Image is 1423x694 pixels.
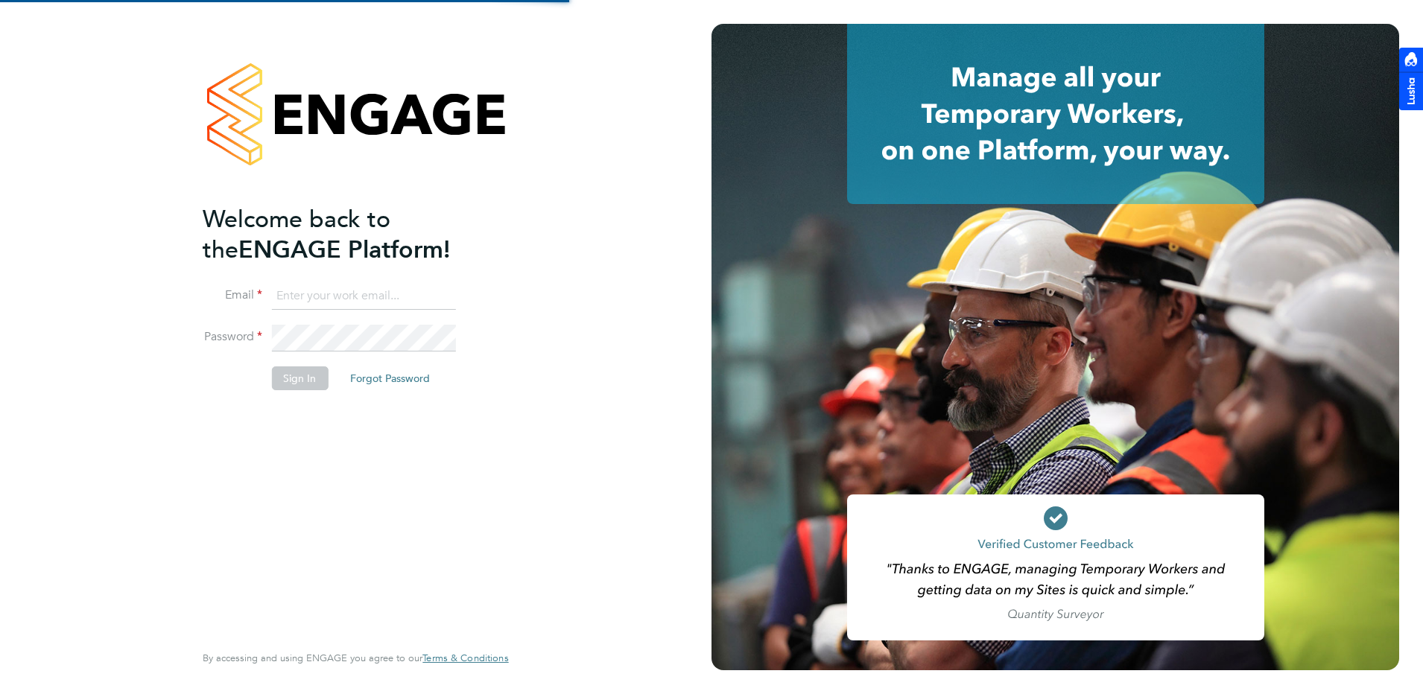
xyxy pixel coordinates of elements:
input: Enter your work email... [271,283,455,310]
a: Terms & Conditions [422,652,508,664]
label: Email [203,287,262,303]
span: Terms & Conditions [422,652,508,664]
span: Welcome back to the [203,205,390,264]
h2: ENGAGE Platform! [203,204,493,265]
span: By accessing and using ENGAGE you agree to our [203,652,508,664]
label: Password [203,329,262,345]
button: Sign In [271,366,328,390]
button: Forgot Password [338,366,442,390]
